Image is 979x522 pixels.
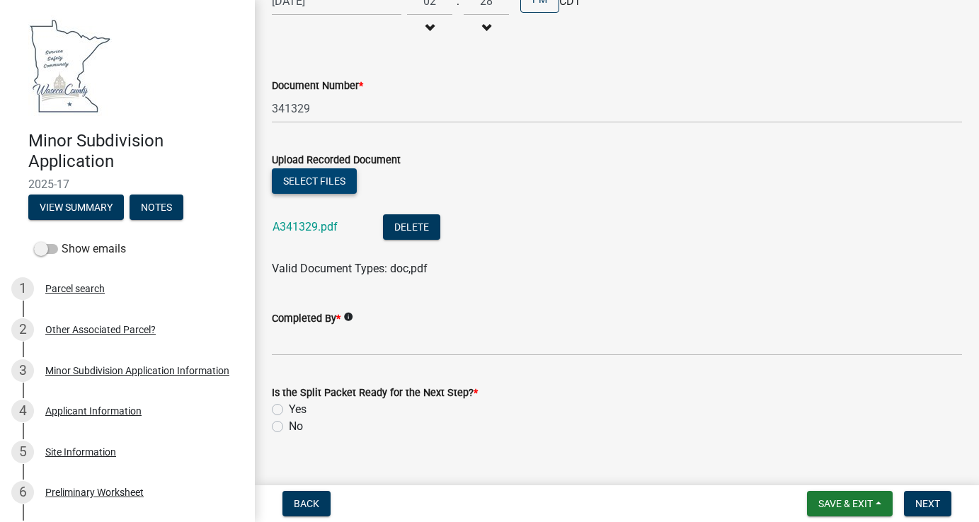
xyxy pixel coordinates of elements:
div: 5 [11,441,34,463]
div: Parcel search [45,284,105,294]
div: 2 [11,318,34,341]
span: Next [915,498,940,509]
label: Yes [289,401,307,418]
label: Is the Split Packet Ready for the Next Step? [272,388,478,398]
span: Save & Exit [818,498,873,509]
div: 4 [11,400,34,422]
button: Back [282,491,331,516]
div: Minor Subdivision Application Information [45,366,229,376]
span: 2025-17 [28,178,227,191]
div: 3 [11,359,34,382]
button: Save & Exit [807,491,893,516]
div: Applicant Information [45,406,142,416]
span: Valid Document Types: doc,pdf [272,262,428,275]
h4: Minor Subdivision Application [28,131,244,172]
div: Preliminary Worksheet [45,487,144,497]
label: Completed By [272,314,340,324]
i: info [343,312,353,322]
wm-modal-confirm: Delete Document [383,221,440,235]
label: No [289,418,303,435]
button: View Summary [28,195,124,220]
button: Notes [130,195,183,220]
wm-modal-confirm: Notes [130,202,183,214]
div: 1 [11,277,34,300]
button: Delete [383,214,440,240]
button: Select files [272,168,357,194]
div: Other Associated Parcel? [45,325,156,335]
a: A341329.pdf [273,220,338,233]
div: Site Information [45,447,116,457]
label: Document Number [272,81,363,91]
label: Upload Recorded Document [272,156,401,166]
span: Back [294,498,319,509]
img: Waseca County, Minnesota [28,15,112,116]
wm-modal-confirm: Summary [28,202,124,214]
div: 6 [11,481,34,504]
label: Show emails [34,240,126,257]
button: Next [904,491,951,516]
